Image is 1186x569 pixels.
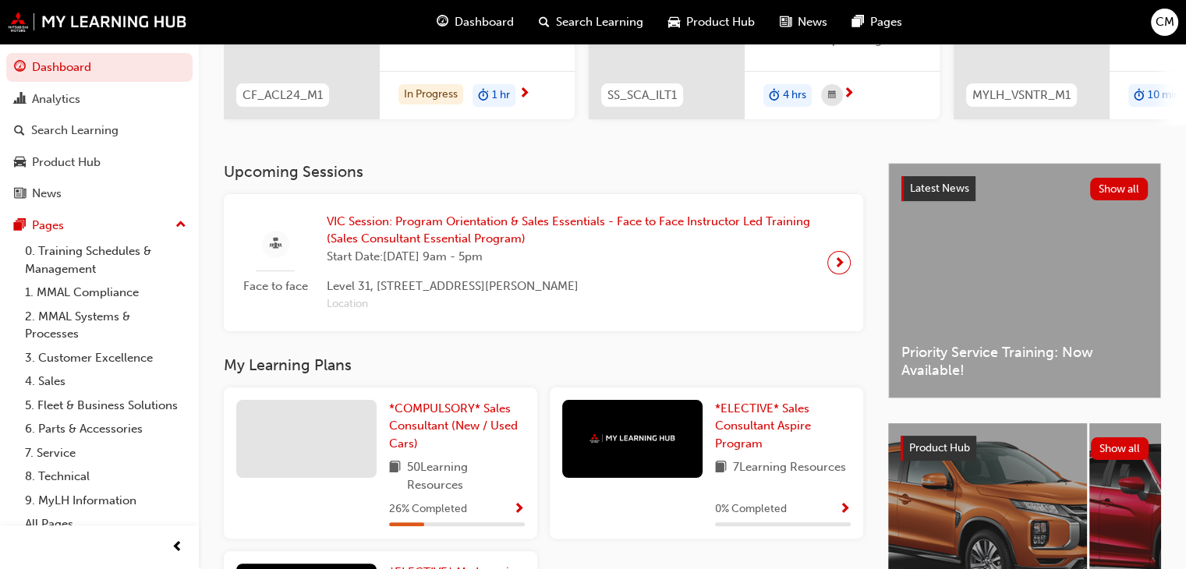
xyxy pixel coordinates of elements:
span: Pages [870,13,902,31]
span: guage-icon [437,12,448,32]
span: *COMPULSORY* Sales Consultant (New / Used Cars) [389,401,518,451]
div: News [32,185,62,203]
a: Product Hub [6,148,193,177]
h3: Upcoming Sessions [224,163,863,181]
span: Product Hub [686,13,755,31]
a: 8. Technical [19,465,193,489]
span: SS_SCA_ILT1 [607,87,677,104]
span: up-icon [175,215,186,235]
a: pages-iconPages [840,6,915,38]
a: Product HubShow all [901,436,1149,461]
span: 0 % Completed [715,500,787,518]
span: 4 hrs [783,87,806,104]
span: car-icon [14,156,26,170]
a: 2. MMAL Systems & Processes [19,305,193,346]
img: mmal [8,12,187,32]
a: 4. Sales [19,369,193,394]
a: Dashboard [6,53,193,82]
img: mmal [589,433,675,444]
a: 5. Fleet & Business Solutions [19,394,193,418]
a: guage-iconDashboard [424,6,526,38]
button: Show Progress [513,500,525,519]
a: Latest NewsShow allPriority Service Training: Now Available! [888,163,1161,398]
span: Product Hub [909,441,970,454]
span: News [798,13,827,31]
a: 7. Service [19,441,193,465]
span: Priority Service Training: Now Available! [901,344,1148,379]
span: Show Progress [513,503,525,517]
span: calendar-icon [828,86,836,105]
button: Pages [6,211,193,240]
span: Location [327,295,815,313]
button: Show all [1090,178,1149,200]
span: prev-icon [172,538,183,557]
span: search-icon [539,12,550,32]
span: CF_ACL24_M1 [243,87,323,104]
a: 9. MyLH Information [19,489,193,513]
a: search-iconSearch Learning [526,6,656,38]
span: 1 hr [492,87,510,104]
div: Pages [32,217,64,235]
span: CM [1156,13,1174,31]
a: news-iconNews [767,6,840,38]
span: next-icon [519,87,530,101]
span: Face to face [236,277,314,295]
span: pages-icon [14,219,26,233]
span: book-icon [715,458,727,478]
a: Latest NewsShow all [901,176,1148,201]
span: duration-icon [478,86,489,106]
span: Show Progress [839,503,851,517]
button: CM [1151,9,1178,36]
span: news-icon [14,187,26,201]
span: *ELECTIVE* Sales Consultant Aspire Program [715,401,811,451]
span: Search Learning [556,13,643,31]
span: book-icon [389,458,401,493]
span: Latest News [910,182,969,195]
button: Show Progress [839,500,851,519]
a: 6. Parts & Accessories [19,417,193,441]
span: Dashboard [455,13,514,31]
span: Level 31, [STREET_ADDRESS][PERSON_NAME] [327,277,815,295]
a: 3. Customer Excellence [19,346,193,370]
span: guage-icon [14,61,26,75]
a: 1. MMAL Compliance [19,281,193,305]
span: next-icon [834,252,845,274]
a: *COMPULSORY* Sales Consultant (New / Used Cars) [389,400,525,453]
span: pages-icon [852,12,864,32]
span: sessionType_FACE_TO_FACE-icon [270,235,281,254]
div: In Progress [398,84,463,105]
span: search-icon [14,124,25,138]
button: Show all [1091,437,1149,460]
span: MYLH_VSNTR_M1 [972,87,1071,104]
span: 10 mins [1148,87,1184,104]
span: chart-icon [14,93,26,107]
span: 7 Learning Resources [733,458,846,478]
a: 0. Training Schedules & Management [19,239,193,281]
a: Face to faceVIC Session: Program Orientation & Sales Essentials - Face to Face Instructor Led Tra... [236,207,851,320]
a: News [6,179,193,208]
a: car-iconProduct Hub [656,6,767,38]
div: Search Learning [31,122,119,140]
a: Analytics [6,85,193,114]
a: *ELECTIVE* Sales Consultant Aspire Program [715,400,851,453]
span: news-icon [780,12,791,32]
span: duration-icon [769,86,780,106]
span: car-icon [668,12,680,32]
span: VIC Session: Program Orientation & Sales Essentials - Face to Face Instructor Led Training (Sales... [327,213,815,248]
span: 26 % Completed [389,500,467,518]
span: duration-icon [1134,86,1145,106]
a: Search Learning [6,116,193,145]
button: DashboardAnalyticsSearch LearningProduct HubNews [6,50,193,211]
div: Product Hub [32,154,101,171]
span: next-icon [843,87,855,101]
div: Analytics [32,90,80,108]
span: Start Date: [DATE] 9am - 5pm [327,248,815,266]
a: All Pages [19,512,193,536]
h3: My Learning Plans [224,356,863,374]
span: 50 Learning Resources [407,458,525,493]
